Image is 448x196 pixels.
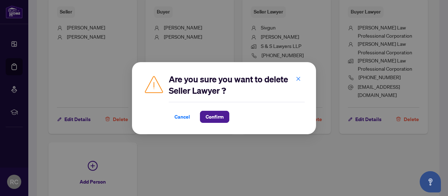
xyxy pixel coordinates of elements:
button: Cancel [169,111,196,123]
button: Open asap [420,171,441,192]
img: Caution Icon [143,73,165,95]
button: Confirm [200,111,229,123]
span: Cancel [174,111,190,123]
span: close [296,76,301,81]
span: Confirm [206,111,224,123]
h2: Are you sure you want to delete Seller Lawyer ? [169,73,305,96]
